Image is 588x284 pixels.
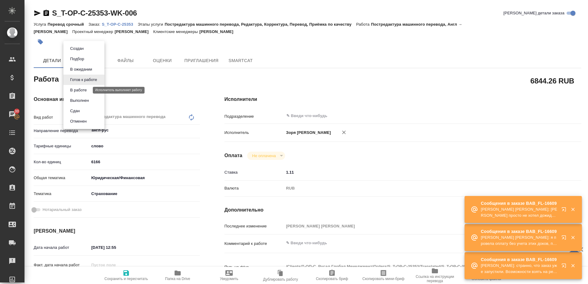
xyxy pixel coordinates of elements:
button: Открыть в новой вкладке [558,203,572,218]
button: Создан [68,45,85,52]
button: Открыть в новой вкладке [558,260,572,274]
button: Сдан [68,108,81,114]
button: В ожидании [68,66,94,73]
p: Сообщения в заказе BAB_FL-16609 [481,228,557,234]
button: Отменен [68,118,89,125]
p: [PERSON_NAME] [PERSON_NAME]: я провела оплату без учета этих доков, предложила с клиентом связать... [481,234,557,247]
button: Подбор [68,56,86,62]
button: Закрыть [567,263,579,268]
button: Закрыть [567,235,579,240]
button: Открыть в новой вкладке [558,231,572,246]
p: [PERSON_NAME]: странно, что заказ уже запустили. Возможности взять на редактуру уточняем до разме... [481,263,557,275]
button: Закрыть [567,207,579,212]
p: Сообщения в заказе BAB_FL-16609 [481,200,557,206]
button: Готов к работе [68,76,99,83]
button: В работе [68,87,89,94]
button: Выполнен [68,97,91,104]
p: [PERSON_NAME] [PERSON_NAME]: [PERSON_NAME] просто не хотел дожидаться пока я уточню [481,206,557,219]
p: Сообщения в заказе BAB_FL-16609 [481,256,557,263]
